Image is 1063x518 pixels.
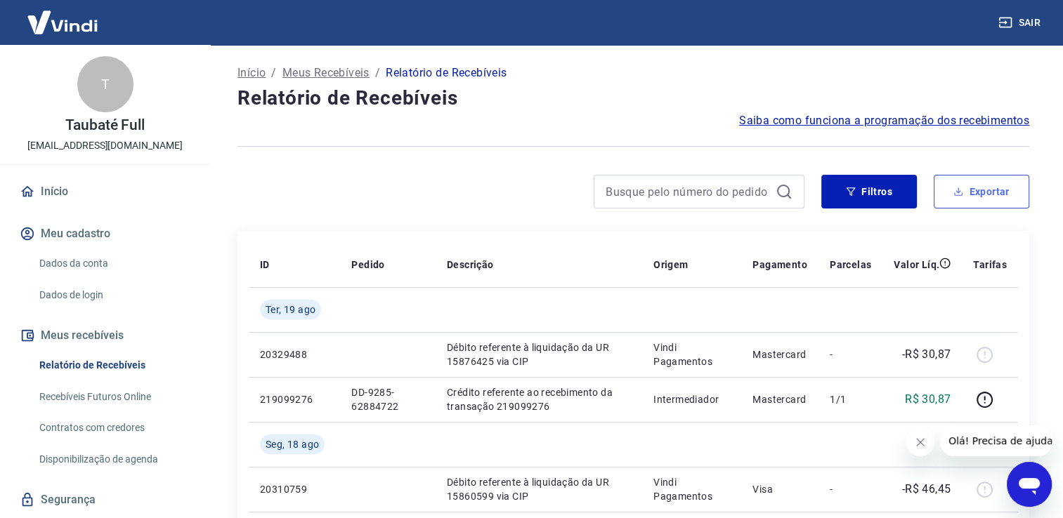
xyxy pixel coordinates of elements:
[934,175,1029,208] button: Exportar
[653,392,730,406] p: Intermediador
[17,484,193,515] a: Segurança
[17,218,193,249] button: Meu cadastro
[8,10,118,21] span: Olá! Precisa de ajuda?
[17,1,108,44] img: Vindi
[906,428,934,456] iframe: Fechar mensagem
[27,138,183,153] p: [EMAIL_ADDRESS][DOMAIN_NAME]
[902,481,951,498] p: -R$ 46,45
[271,65,276,81] p: /
[266,303,315,317] span: Ter, 19 ago
[17,320,193,351] button: Meus recebíveis
[752,482,807,496] p: Visa
[894,258,939,272] p: Valor Líq.
[260,258,270,272] p: ID
[351,385,424,413] p: DD-9285-62884722
[237,65,266,81] a: Início
[447,475,631,503] p: Débito referente à liquidação da UR 15860599 via CIP
[447,340,631,368] p: Débito referente à liquidação da UR 15876425 via CIP
[940,425,1052,456] iframe: Mensagem da empresa
[65,118,145,133] p: Taubaté Full
[830,347,871,361] p: -
[34,281,193,310] a: Dados de login
[386,65,507,81] p: Relatório de Recebíveis
[447,258,494,272] p: Descrição
[752,258,807,272] p: Pagamento
[266,437,319,451] span: Seg, 18 ago
[77,56,133,112] div: T
[237,84,1029,112] h4: Relatório de Recebíveis
[902,346,951,363] p: -R$ 30,87
[375,65,380,81] p: /
[34,445,193,474] a: Disponibilização de agenda
[606,181,770,202] input: Busque pelo número do pedido
[830,258,871,272] p: Parcelas
[752,347,807,361] p: Mastercard
[351,258,384,272] p: Pedido
[1007,462,1052,507] iframe: Botão para abrir a janela de mensagens
[830,482,871,496] p: -
[752,392,807,406] p: Mastercard
[653,258,688,272] p: Origem
[447,385,631,413] p: Crédito referente ao recebimento da transação 219099276
[17,176,193,207] a: Início
[34,413,193,442] a: Contratos com credores
[821,175,917,208] button: Filtros
[260,482,329,496] p: 20310759
[282,65,370,81] a: Meus Recebíveis
[34,383,193,411] a: Recebíveis Futuros Online
[34,249,193,278] a: Dados da conta
[996,10,1046,36] button: Sair
[260,347,329,361] p: 20329488
[653,475,730,503] p: Vindi Pagamentos
[973,258,1007,272] p: Tarifas
[653,340,730,368] p: Vindi Pagamentos
[260,392,329,406] p: 219099276
[830,392,871,406] p: 1/1
[34,351,193,380] a: Relatório de Recebíveis
[739,112,1029,129] a: Saiba como funciona a programação dos recebimentos
[905,391,951,408] p: R$ 30,87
